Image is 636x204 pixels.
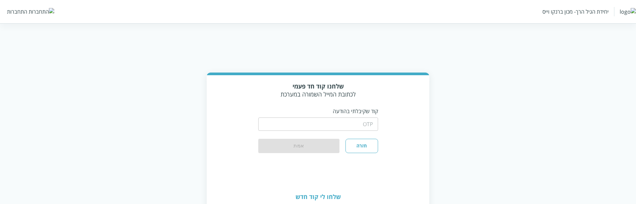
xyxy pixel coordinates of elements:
[620,8,636,15] img: logo
[258,117,378,131] input: OTP
[258,82,378,98] div: לכתובת המייל השמורה במערכת
[7,8,27,15] div: התחברות
[293,82,344,90] strong: שלחנו קוד חד פעמי
[542,8,609,15] div: יחידת הגיל הרך- מכון ברנקו וייס
[29,8,54,15] img: התחברות
[345,139,378,153] button: חזרה
[258,107,378,115] p: קוד שקיבלתי בהודעה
